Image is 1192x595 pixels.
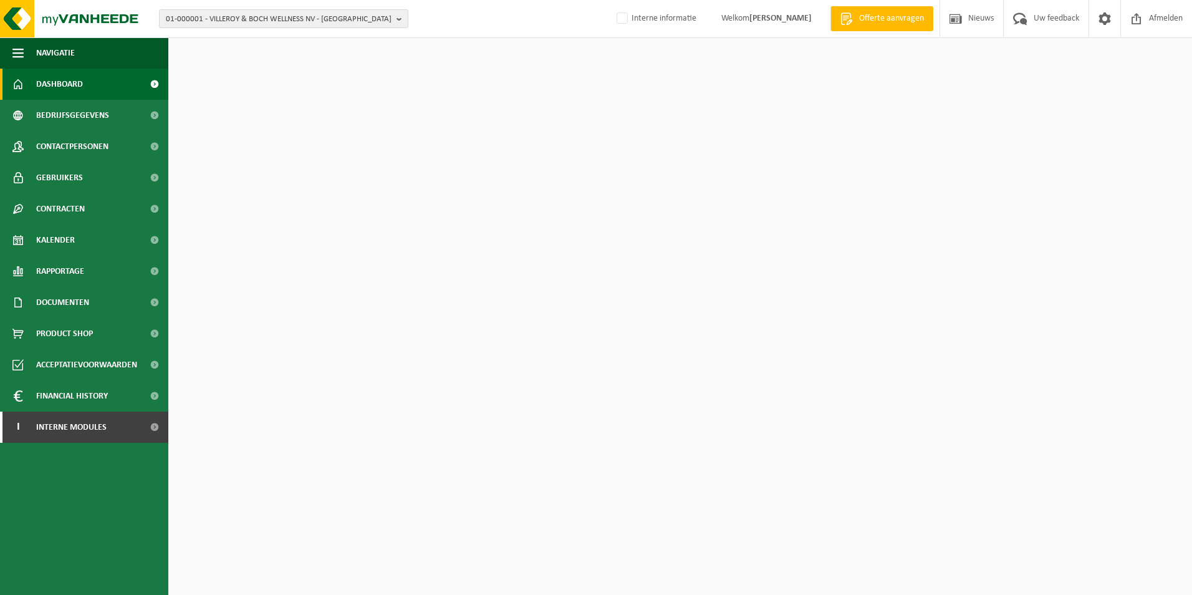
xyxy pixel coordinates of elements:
[36,287,89,318] span: Documenten
[166,10,392,29] span: 01-000001 - VILLEROY & BOCH WELLNESS NV - [GEOGRAPHIC_DATA]
[36,380,108,412] span: Financial History
[614,9,696,28] label: Interne informatie
[36,100,109,131] span: Bedrijfsgegevens
[830,6,933,31] a: Offerte aanvragen
[36,37,75,69] span: Navigatie
[159,9,408,28] button: 01-000001 - VILLEROY & BOCH WELLNESS NV - [GEOGRAPHIC_DATA]
[749,14,812,23] strong: [PERSON_NAME]
[36,412,107,443] span: Interne modules
[36,256,84,287] span: Rapportage
[856,12,927,25] span: Offerte aanvragen
[12,412,24,443] span: I
[36,69,83,100] span: Dashboard
[36,131,108,162] span: Contactpersonen
[36,193,85,225] span: Contracten
[36,318,93,349] span: Product Shop
[36,162,83,193] span: Gebruikers
[36,225,75,256] span: Kalender
[36,349,137,380] span: Acceptatievoorwaarden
